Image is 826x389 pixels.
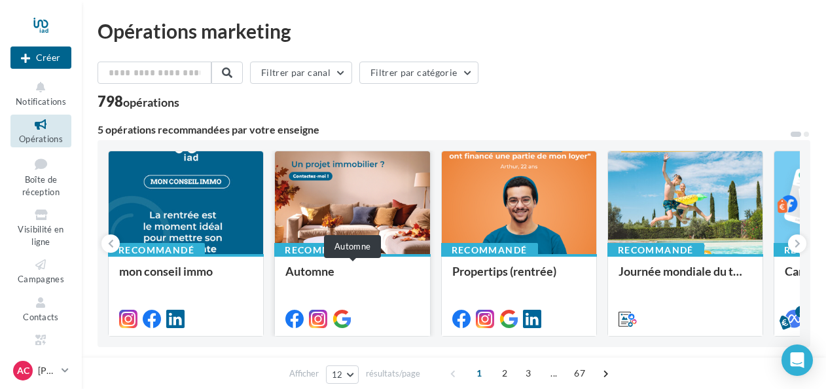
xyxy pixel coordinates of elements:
[38,364,56,377] p: [PERSON_NAME]
[23,312,59,322] span: Contacts
[10,153,71,200] a: Boîte de réception
[19,134,63,144] span: Opérations
[10,115,71,147] a: Opérations
[441,243,538,257] div: Recommandé
[10,358,71,383] a: AC [PERSON_NAME]
[108,243,205,257] div: Recommandé
[18,274,64,284] span: Campagnes
[10,46,71,69] button: Créer
[10,330,71,362] a: Médiathèque
[607,243,704,257] div: Recommandé
[326,365,359,384] button: 12
[98,21,810,41] div: Opérations marketing
[366,367,420,380] span: résultats/page
[619,265,752,291] div: Journée mondiale du tourisme
[285,265,419,291] div: Automne
[543,363,564,384] span: ...
[359,62,478,84] button: Filtrer par catégorie
[10,46,71,69] div: Nouvelle campagne
[324,235,381,258] div: Automne
[795,306,807,318] div: 5
[10,255,71,287] a: Campagnes
[518,363,539,384] span: 3
[123,96,179,108] div: opérations
[452,265,586,291] div: Propertips (rentrée)
[22,174,60,197] span: Boîte de réception
[289,367,319,380] span: Afficher
[10,293,71,325] a: Contacts
[10,77,71,109] button: Notifications
[119,265,253,291] div: mon conseil immo
[98,124,789,135] div: 5 opérations recommandées par votre enseigne
[274,243,371,257] div: Recommandé
[98,94,179,109] div: 798
[250,62,352,84] button: Filtrer par canal
[569,363,590,384] span: 67
[469,363,490,384] span: 1
[494,363,515,384] span: 2
[16,96,66,107] span: Notifications
[17,364,29,377] span: AC
[332,369,343,380] span: 12
[10,205,71,250] a: Visibilité en ligne
[18,224,63,247] span: Visibilité en ligne
[781,344,813,376] div: Open Intercom Messenger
